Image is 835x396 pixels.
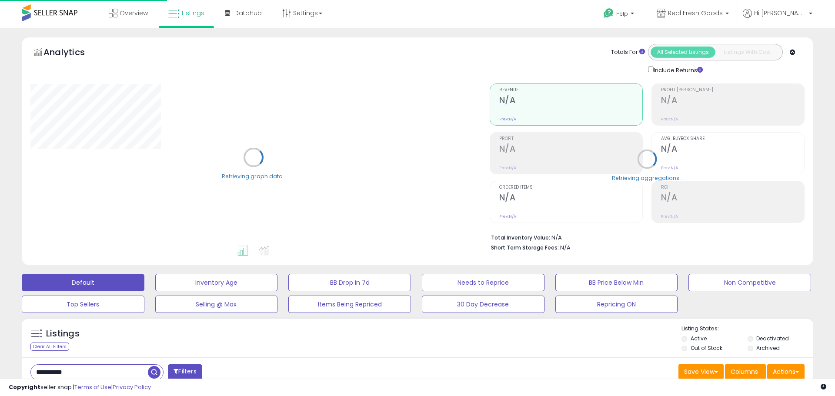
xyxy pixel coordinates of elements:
[182,9,204,17] span: Listings
[743,9,812,28] a: Hi [PERSON_NAME]
[155,296,278,313] button: Selling @ Max
[611,48,645,57] div: Totals For
[113,383,151,391] a: Privacy Policy
[767,364,805,379] button: Actions
[616,10,628,17] span: Help
[288,274,411,291] button: BB Drop in 7d
[9,383,151,392] div: seller snap | |
[756,344,780,352] label: Archived
[715,47,780,58] button: Listings With Cost
[43,46,102,60] h5: Analytics
[234,9,262,17] span: DataHub
[612,174,682,182] div: Retrieving aggregations..
[120,9,148,17] span: Overview
[725,364,766,379] button: Columns
[422,274,544,291] button: Needs to Reprice
[691,344,722,352] label: Out of Stock
[651,47,715,58] button: All Selected Listings
[597,1,643,28] a: Help
[155,274,278,291] button: Inventory Age
[222,172,285,180] div: Retrieving graph data..
[168,364,202,379] button: Filters
[9,383,40,391] strong: Copyright
[422,296,544,313] button: 30 Day Decrease
[46,328,80,340] h5: Listings
[678,364,724,379] button: Save View
[74,383,111,391] a: Terms of Use
[754,9,806,17] span: Hi [PERSON_NAME]
[756,335,789,342] label: Deactivated
[681,325,813,333] p: Listing States:
[22,274,144,291] button: Default
[30,343,69,351] div: Clear All Filters
[555,296,678,313] button: Repricing ON
[668,9,723,17] span: Real Fresh Goods
[22,296,144,313] button: Top Sellers
[691,335,707,342] label: Active
[603,8,614,19] i: Get Help
[688,274,811,291] button: Non Competitive
[641,65,713,75] div: Include Returns
[731,367,758,376] span: Columns
[555,274,678,291] button: BB Price Below Min
[288,296,411,313] button: Items Being Repriced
